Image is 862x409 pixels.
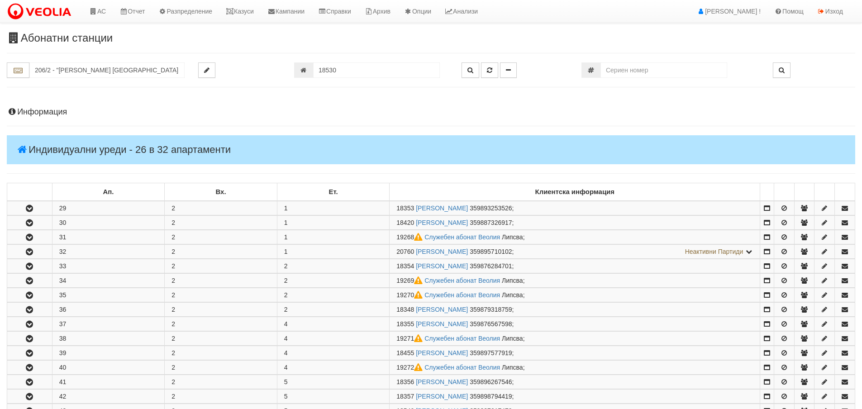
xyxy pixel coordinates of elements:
b: Ет. [329,188,338,195]
h4: Индивидуални уреди - 26 в 32 апартаменти [7,135,855,164]
span: 5 [284,378,288,385]
a: [PERSON_NAME] [416,262,468,270]
a: [PERSON_NAME] [416,306,468,313]
span: 2 [284,306,288,313]
span: Партида № [396,378,414,385]
td: ; [390,274,760,288]
span: 359896267546 [470,378,512,385]
td: 2 [165,259,277,273]
td: ; [390,288,760,302]
a: Служебен абонат Веолия [424,233,500,241]
b: Клиентска информация [535,188,614,195]
a: Служебен абонат Веолия [424,291,500,299]
td: : No sort applied, sorting is disabled [774,183,794,201]
td: 2 [165,346,277,360]
td: : No sort applied, sorting is disabled [7,183,52,201]
td: 31 [52,230,165,244]
td: 2 [165,274,277,288]
td: 41 [52,375,165,389]
span: 4 [284,320,288,328]
a: [PERSON_NAME] [416,248,468,255]
span: Липсва [502,364,523,371]
span: Партида № [396,277,424,284]
span: Партида № [396,248,414,255]
a: [PERSON_NAME] [416,349,468,357]
td: 30 [52,216,165,230]
span: Партида № [396,320,414,328]
span: Партида № [396,233,424,241]
span: Липсва [502,233,523,241]
td: Ап.: No sort applied, sorting is disabled [52,183,165,201]
a: Служебен абонат Веолия [424,277,500,284]
a: [PERSON_NAME] [416,219,468,226]
a: [PERSON_NAME] [416,378,468,385]
span: 2 [284,291,288,299]
td: 2 [165,361,277,375]
h3: Абонатни станции [7,32,855,44]
span: 1 [284,233,288,241]
span: 359895710102 [470,248,512,255]
td: 2 [165,303,277,317]
td: ; [390,201,760,215]
td: : No sort applied, sorting is disabled [760,183,774,201]
td: ; [390,317,760,331]
span: Партида № [396,306,414,313]
span: Партида № [396,204,414,212]
span: 359876284701 [470,262,512,270]
a: [PERSON_NAME] [416,393,468,400]
td: ; [390,346,760,360]
span: 5 [284,393,288,400]
td: 2 [165,216,277,230]
td: : No sort applied, sorting is disabled [814,183,835,201]
td: 39 [52,346,165,360]
td: ; [390,245,760,259]
td: 29 [52,201,165,215]
span: 1 [284,204,288,212]
td: ; [390,332,760,346]
span: 359893253526 [470,204,512,212]
span: 359879318759 [470,306,512,313]
span: 359887326917 [470,219,512,226]
input: Партида № [313,62,440,78]
td: ; [390,216,760,230]
td: 36 [52,303,165,317]
span: 1 [284,219,288,226]
span: 1 [284,248,288,255]
td: 2 [165,288,277,302]
td: ; [390,390,760,404]
td: Вх.: No sort applied, sorting is disabled [165,183,277,201]
td: 42 [52,390,165,404]
input: Абонатна станция [29,62,185,78]
span: Партида № [396,349,414,357]
span: Липсва [502,291,523,299]
span: Партида № [396,393,414,400]
td: ; [390,375,760,389]
a: Служебен абонат Веолия [424,364,500,371]
span: Липсва [502,335,523,342]
span: Партида № [396,262,414,270]
td: 37 [52,317,165,331]
td: 2 [165,230,277,244]
td: 2 [165,317,277,331]
span: 4 [284,364,288,371]
td: ; [390,259,760,273]
a: [PERSON_NAME] [416,320,468,328]
a: [PERSON_NAME] [416,204,468,212]
span: 4 [284,349,288,357]
span: Партида № [396,291,424,299]
td: Клиентска информация: No sort applied, sorting is disabled [390,183,760,201]
td: ; [390,303,760,317]
td: 2 [165,245,277,259]
span: 2 [284,262,288,270]
td: 34 [52,274,165,288]
b: Ап. [103,188,114,195]
span: Партида № [396,335,424,342]
td: 38 [52,332,165,346]
td: : No sort applied, sorting is disabled [794,183,814,201]
td: 2 [165,390,277,404]
span: 4 [284,335,288,342]
b: Вх. [216,188,226,195]
td: Ет.: No sort applied, sorting is disabled [277,183,390,201]
img: VeoliaLogo.png [7,2,76,21]
td: ; [390,361,760,375]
